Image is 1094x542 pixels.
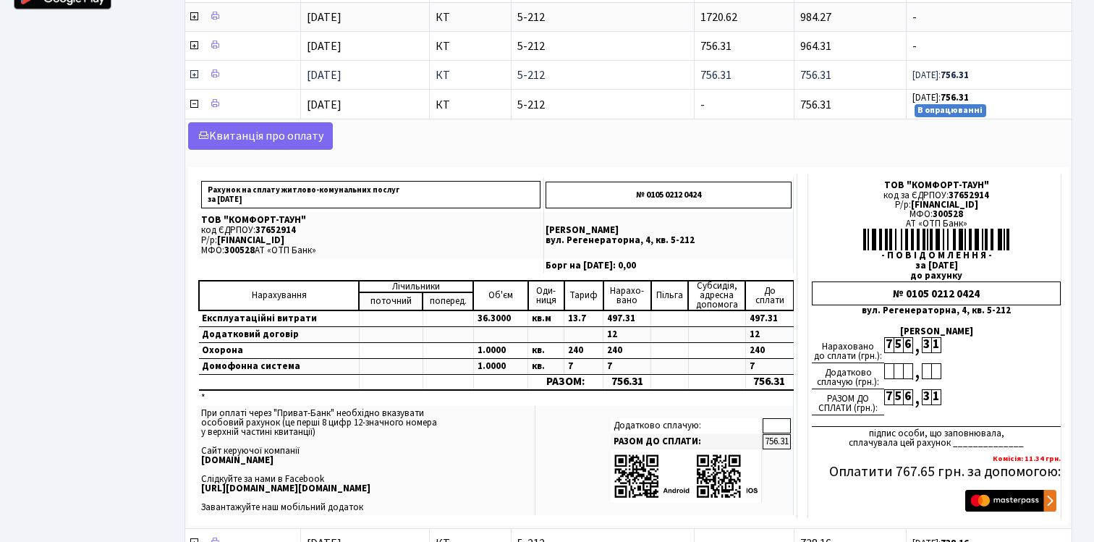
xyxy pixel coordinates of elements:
td: При оплаті через "Приват-Банк" необхідно вказувати особовий рахунок (це перші 8 цифр 12-значного ... [198,406,535,515]
td: 756.31 [745,375,793,390]
td: 7 [603,359,651,375]
div: РАЗОМ ДО СПЛАТИ (грн.): [812,389,884,415]
b: Комісія: 11.34 грн. [993,453,1061,464]
div: за [DATE] [812,261,1061,271]
td: Домофонна система [199,359,359,375]
div: код за ЄДРПОУ: [812,191,1061,200]
span: КТ [436,99,506,111]
td: 13.7 [564,310,603,327]
div: [PERSON_NAME] [812,327,1061,336]
span: [DATE] [307,38,342,54]
td: Тариф [564,281,603,310]
span: 756.31 [700,38,732,54]
div: 1 [931,337,941,353]
span: 37652914 [255,224,296,237]
div: Нараховано до сплати (грн.): [812,337,884,363]
td: 497.31 [603,310,651,327]
td: 1.0000 [473,359,527,375]
td: 12 [603,327,651,343]
span: 756.31 [700,67,732,83]
div: , [912,337,922,354]
td: РАЗОМ: [528,375,603,390]
td: До cплати [745,281,793,310]
span: 300528 [224,244,255,257]
span: 300528 [933,208,963,221]
p: № 0105 0212 0424 [546,182,792,208]
div: 6 [903,337,912,353]
td: Додатковий договір [199,327,359,343]
div: 1 [931,389,941,405]
span: 1720.62 [700,9,737,25]
p: Рахунок на сплату житлово-комунальних послуг за [DATE] [201,181,540,208]
td: кв. [528,359,564,375]
td: 240 [745,343,793,359]
p: вул. Регенераторна, 4, кв. 5-212 [546,236,792,245]
div: 3 [922,337,931,353]
td: поперед. [423,292,473,310]
span: [FINANCIAL_ID] [911,198,978,211]
td: Нарахування [199,281,359,310]
div: МФО: [812,210,1061,219]
img: Masterpass [965,490,1056,512]
h5: Оплатити 767.65 грн. за допомогою: [812,463,1061,480]
p: МФО: АТ «ОТП Банк» [201,246,540,255]
a: Kвитанція про оплату [188,122,333,150]
span: - [700,97,705,113]
div: 5 [894,389,903,405]
div: підпис особи, що заповнювала, сплачувала цей рахунок ______________ [812,426,1061,448]
td: Субсидія, адресна допомога [688,281,745,310]
td: 7 [564,359,603,375]
div: 7 [884,389,894,405]
small: [DATE]: [912,91,969,104]
img: apps-qrcodes.png [614,453,758,500]
div: Додатково сплачую (грн.): [812,363,884,389]
p: Борг на [DATE]: 0,00 [546,261,792,271]
div: - П О В І Д О М Л Е Н Н Я - [812,251,1061,261]
span: 5-212 [517,41,688,52]
div: до рахунку [812,271,1061,281]
td: 12 [745,327,793,343]
div: вул. Регенераторна, 4, кв. 5-212 [812,306,1061,316]
span: - [912,12,1066,23]
td: 240 [603,343,651,359]
small: В опрацюванні [915,104,987,117]
b: 756.31 [941,91,969,104]
td: кв.м [528,310,564,327]
td: 1.0000 [473,343,527,359]
b: [DOMAIN_NAME] [201,454,273,467]
p: код ЄДРПОУ: [201,226,540,235]
p: ТОВ "КОМФОРТ-ТАУН" [201,216,540,225]
small: [DATE]: [912,69,969,82]
span: [FINANCIAL_ID] [217,234,284,247]
td: Експлуатаційні витрати [199,310,359,327]
td: 756.31 [603,375,651,390]
div: АТ «ОТП Банк» [812,219,1061,229]
span: 37652914 [949,189,989,202]
div: , [912,363,922,380]
div: 3 [922,389,931,405]
span: КТ [436,12,506,23]
td: кв. [528,343,564,359]
td: 756.31 [763,434,791,449]
div: ТОВ "КОМФОРТ-ТАУН" [812,181,1061,190]
td: 36.3000 [473,310,527,327]
span: [DATE] [307,97,342,113]
td: 497.31 [745,310,793,327]
div: , [912,389,922,406]
td: 7 [745,359,793,375]
td: РАЗОМ ДО СПЛАТИ: [611,434,762,449]
span: КТ [436,69,506,81]
span: - [912,41,1066,52]
td: Пільга [651,281,688,310]
span: 964.31 [800,38,831,54]
div: 6 [903,389,912,405]
div: 7 [884,337,894,353]
td: 240 [564,343,603,359]
td: Оди- ниця [528,281,564,310]
td: поточний [359,292,423,310]
td: Об'єм [473,281,527,310]
b: [URL][DOMAIN_NAME][DOMAIN_NAME] [201,482,370,495]
div: Р/р: [812,200,1061,210]
span: [DATE] [307,67,342,83]
span: 756.31 [800,97,831,113]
